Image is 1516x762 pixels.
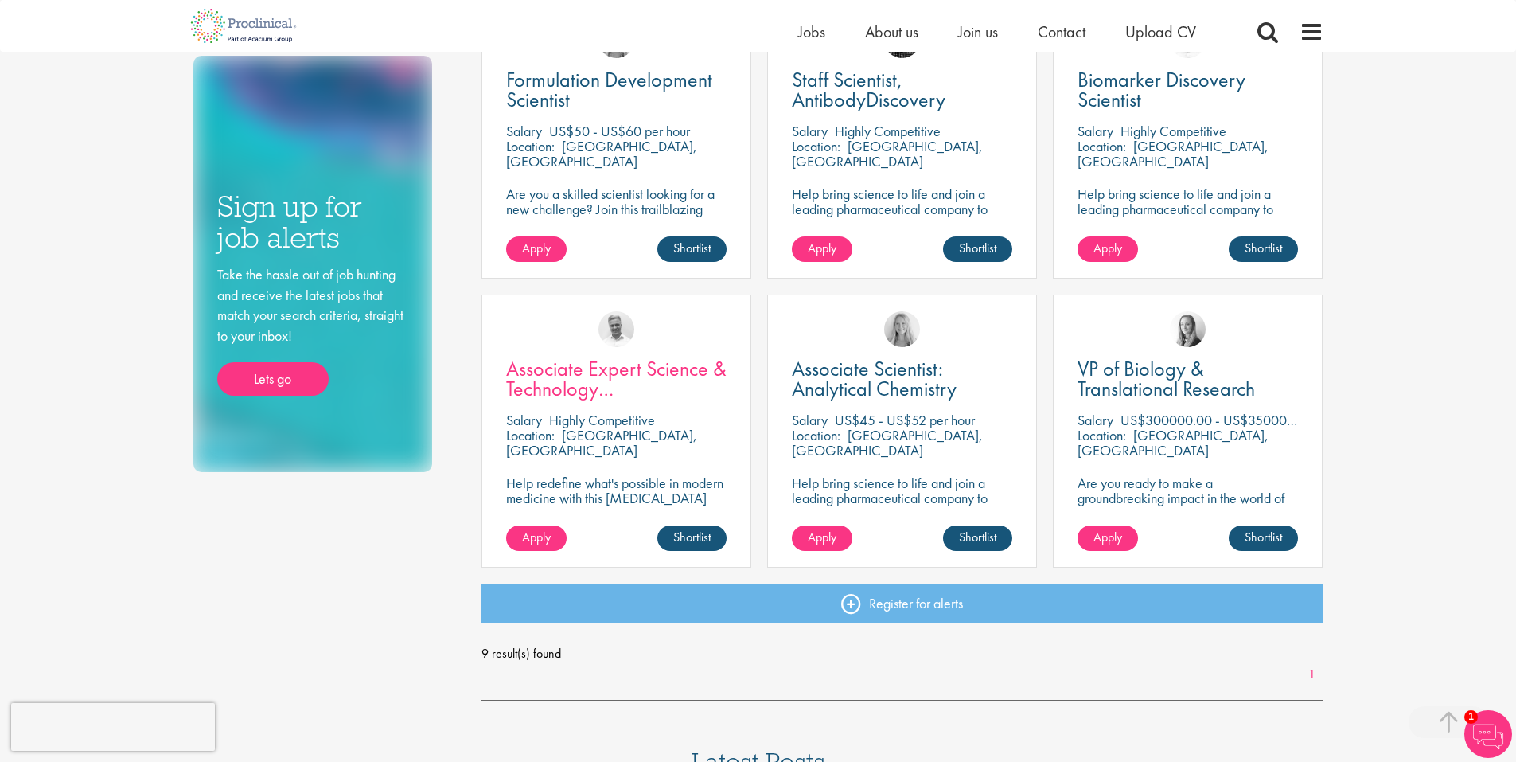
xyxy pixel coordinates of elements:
p: [GEOGRAPHIC_DATA], [GEOGRAPHIC_DATA] [1078,426,1269,459]
a: Jobs [798,21,825,42]
a: Formulation Development Scientist [506,70,727,110]
p: Help bring science to life and join a leading pharmaceutical company to play a key role in delive... [792,186,1012,262]
span: Apply [1093,240,1122,256]
span: 1 [1464,710,1478,724]
span: Location: [792,426,840,444]
span: Associate Scientist: Analytical Chemistry [792,355,957,402]
a: Apply [1078,236,1138,262]
span: VP of Biology & Translational Research [1078,355,1255,402]
span: Location: [1078,426,1126,444]
span: Biomarker Discovery Scientist [1078,66,1245,113]
a: Shortlist [657,526,727,551]
div: Take the hassle out of job hunting and receive the latest jobs that match your search criteria, s... [217,264,408,396]
span: Apply [522,240,551,256]
p: Are you a skilled scientist looking for a new challenge? Join this trailblazing biotech on the cu... [506,186,727,262]
a: Staff Scientist, AntibodyDiscovery [792,70,1012,110]
span: Salary [792,411,828,429]
a: Associate Expert Science & Technology ([MEDICAL_DATA]) [506,359,727,399]
a: Shortlist [943,526,1012,551]
a: Associate Scientist: Analytical Chemistry [792,359,1012,399]
span: Associate Expert Science & Technology ([MEDICAL_DATA]) [506,355,727,422]
a: Shortlist [943,236,1012,262]
span: Apply [808,529,836,545]
p: US$50 - US$60 per hour [549,122,690,140]
p: [GEOGRAPHIC_DATA], [GEOGRAPHIC_DATA] [792,137,983,170]
img: Shannon Briggs [884,311,920,347]
span: Apply [1093,529,1122,545]
a: Join us [958,21,998,42]
a: Apply [792,236,852,262]
span: Salary [1078,122,1113,140]
span: Location: [1078,137,1126,155]
a: Biomarker Discovery Scientist [1078,70,1298,110]
span: 9 result(s) found [481,642,1323,666]
p: [GEOGRAPHIC_DATA], [GEOGRAPHIC_DATA] [792,426,983,459]
p: [GEOGRAPHIC_DATA], [GEOGRAPHIC_DATA] [1078,137,1269,170]
a: Shortlist [1229,526,1298,551]
p: Help redefine what's possible in modern medicine with this [MEDICAL_DATA] Associate Expert Scienc... [506,475,727,521]
span: Location: [506,426,555,444]
a: Apply [506,526,567,551]
a: 1 [1300,666,1323,684]
span: Salary [506,122,542,140]
span: Location: [792,137,840,155]
p: Highly Competitive [835,122,941,140]
p: Are you ready to make a groundbreaking impact in the world of biotechnology? Join a growing compa... [1078,475,1298,551]
span: Formulation Development Scientist [506,66,712,113]
span: Salary [506,411,542,429]
span: Apply [808,240,836,256]
a: Register for alerts [481,584,1323,623]
a: Lets go [217,362,329,396]
span: Salary [1078,411,1113,429]
a: Shortlist [1229,236,1298,262]
img: Sofia Amark [1170,311,1206,347]
p: [GEOGRAPHIC_DATA], [GEOGRAPHIC_DATA] [506,137,697,170]
a: Upload CV [1125,21,1196,42]
h3: Sign up for job alerts [217,191,408,252]
span: Salary [792,122,828,140]
span: Apply [522,529,551,545]
img: Chatbot [1464,710,1512,758]
p: Highly Competitive [549,411,655,429]
p: Help bring science to life and join a leading pharmaceutical company to play a key role in delive... [792,475,1012,551]
iframe: reCAPTCHA [11,703,215,751]
span: Staff Scientist, AntibodyDiscovery [792,66,945,113]
p: US$300000.00 - US$350000.00 per annum [1120,411,1374,429]
a: About us [865,21,918,42]
a: Shortlist [657,236,727,262]
a: VP of Biology & Translational Research [1078,359,1298,399]
img: Joshua Bye [598,311,634,347]
span: Location: [506,137,555,155]
p: Highly Competitive [1120,122,1226,140]
a: Apply [506,236,567,262]
a: Apply [1078,526,1138,551]
a: Apply [792,526,852,551]
p: US$45 - US$52 per hour [835,411,975,429]
a: Contact [1038,21,1085,42]
p: Help bring science to life and join a leading pharmaceutical company to play a key role in delive... [1078,186,1298,262]
p: [GEOGRAPHIC_DATA], [GEOGRAPHIC_DATA] [506,426,697,459]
